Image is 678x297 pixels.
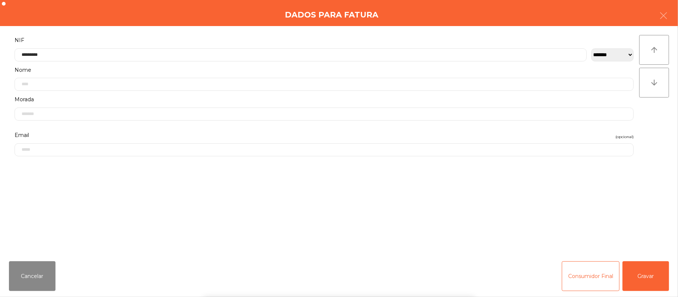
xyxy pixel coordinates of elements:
[285,9,378,20] h4: Dados para Fatura
[615,133,634,140] span: (opcional)
[15,130,29,140] span: Email
[650,45,659,54] i: arrow_upward
[15,95,34,105] span: Morada
[639,35,669,65] button: arrow_upward
[639,68,669,98] button: arrow_downward
[15,35,24,45] span: NIF
[650,78,659,87] i: arrow_downward
[15,65,31,75] span: Nome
